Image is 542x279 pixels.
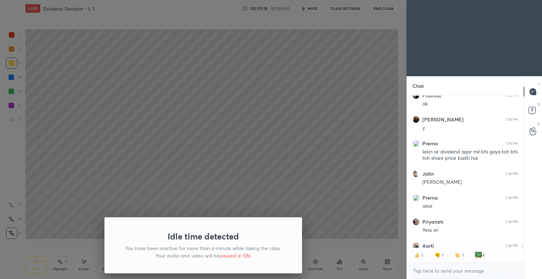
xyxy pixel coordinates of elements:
div: y [422,125,518,132]
div: 1 [441,252,444,258]
div: oksir [422,203,518,210]
p: T [538,82,540,87]
img: thumbs_up.png [414,251,421,259]
div: 7:34 PM [505,196,518,200]
img: 3 [412,140,420,147]
img: 3 [412,194,420,201]
h6: [PERSON_NAME] [422,116,464,123]
h6: Prerna [422,195,438,201]
img: 2e972bb6784346fbb5b0f346d15f8e14.jpg [412,92,420,99]
img: 725ecfaffed14182b6e72e832809b821.jpg [412,116,420,123]
p: Chat [407,77,429,95]
div: ok [422,101,518,108]
img: waving_hand.png [454,251,462,259]
h6: Prathna [422,92,441,99]
p: G [537,121,540,127]
div: 7:34 PM [505,244,518,248]
div: lekin sir dividend agar mil bhi gaya toh bhi toh share price badti hai [422,148,518,162]
h6: Priyanshi [422,219,444,225]
p: D [537,102,540,107]
img: thinking_face.png [434,251,441,259]
div: 7:33 PM [506,141,518,146]
div: 7:34 PM [505,220,518,224]
h6: Prerna [422,140,438,147]
div: 7:33 PM [506,93,518,98]
img: thank_you.png [475,251,482,259]
span: paused in 58s [219,252,251,259]
div: [PERSON_NAME] [422,179,518,186]
h6: Jatin [422,171,434,177]
img: 3d48b2e1061f4697bfa1d74733804c27.jpg [412,218,420,225]
h1: Idle time detected [168,231,239,242]
p: You have been inactive for more than a minute while taking the class. Your audio and video will be [121,244,285,259]
img: 5ced10da23c44f55aea9bbd5aa355b33.jpg [412,242,420,249]
div: Yess sir [422,227,518,234]
div: 7:33 PM [506,117,518,122]
div: 1 [462,252,464,258]
div: grid [407,96,524,248]
h6: Aarti [422,243,434,249]
div: 4 [482,252,485,258]
div: 7:34 PM [505,172,518,176]
div: 1 [421,252,423,258]
img: 6b0c131c2e12481b881bef790954fa57.jpg [412,170,420,177]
